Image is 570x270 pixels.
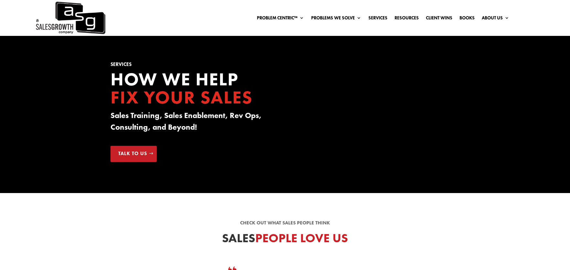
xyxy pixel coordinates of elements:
[311,16,361,23] a: Problems We Solve
[426,16,452,23] a: Client Wins
[459,16,475,23] a: Books
[255,230,348,246] span: People Love Us
[111,86,253,109] span: Fix your Sales
[111,219,459,227] p: Check out what sales people think
[111,62,275,70] h1: Services
[111,110,275,136] h3: Sales Training, Sales Enablement, Rev Ops, Consulting, and Beyond!
[111,70,275,110] h2: How we Help
[257,16,304,23] a: Problem Centric™
[111,232,459,248] h2: Sales
[482,16,509,23] a: About Us
[395,16,419,23] a: Resources
[368,16,387,23] a: Services
[111,146,157,162] a: Talk to Us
